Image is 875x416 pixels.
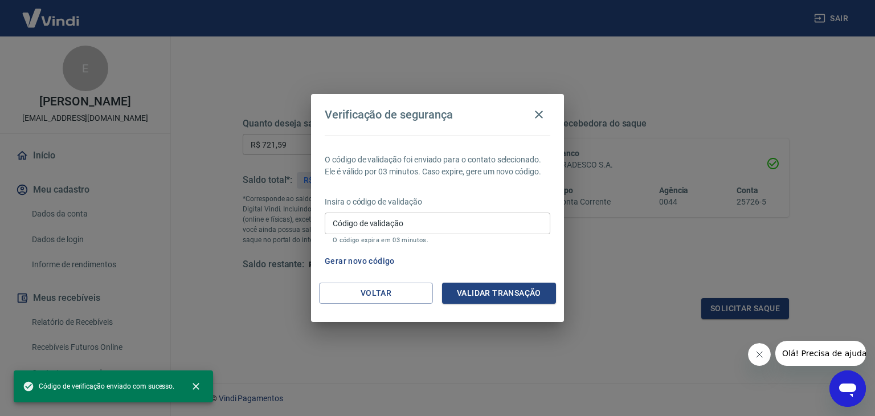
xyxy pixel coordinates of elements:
[333,236,542,244] p: O código expira em 03 minutos.
[829,370,866,407] iframe: Botão para abrir a janela de mensagens
[442,283,556,304] button: Validar transação
[325,154,550,178] p: O código de validação foi enviado para o contato selecionado. Ele é válido por 03 minutos. Caso e...
[7,8,96,17] span: Olá! Precisa de ajuda?
[325,196,550,208] p: Insira o código de validação
[748,343,771,366] iframe: Fechar mensagem
[319,283,433,304] button: Voltar
[23,381,174,392] span: Código de verificação enviado com sucesso.
[775,341,866,366] iframe: Mensagem da empresa
[320,251,399,272] button: Gerar novo código
[183,374,208,399] button: close
[325,108,453,121] h4: Verificação de segurança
